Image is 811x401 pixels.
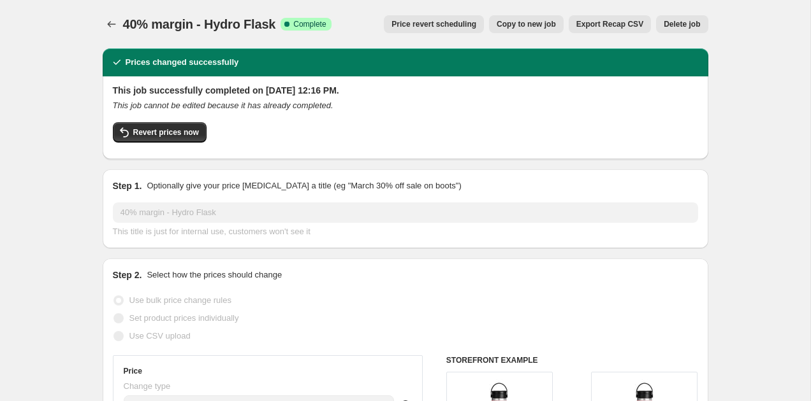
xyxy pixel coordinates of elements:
span: Use CSV upload [129,331,191,341]
h2: Step 2. [113,269,142,281]
i: This job cannot be edited because it has already completed. [113,101,333,110]
span: Revert prices now [133,127,199,137]
span: 40% margin - Hydro Flask [123,17,276,31]
h6: STOREFRONT EXAMPLE [446,355,698,365]
button: Copy to new job [489,15,564,33]
span: Use bulk price change rules [129,295,231,305]
span: Change type [124,381,171,391]
button: Export Recap CSV [569,15,651,33]
p: Optionally give your price [MEDICAL_DATA] a title (eg "March 30% off sale on boots") [147,179,461,192]
span: Complete [293,19,326,29]
span: Copy to new job [497,19,556,29]
span: This title is just for internal use, customers won't see it [113,227,311,236]
p: Select how the prices should change [147,269,282,281]
h3: Price [124,366,142,376]
span: Price revert scheduling [391,19,476,29]
h2: Step 1. [113,179,142,192]
button: Price revert scheduling [384,15,484,33]
span: Set product prices individually [129,313,239,323]
button: Revert prices now [113,122,207,143]
button: Delete job [656,15,708,33]
span: Export Recap CSV [576,19,643,29]
h2: This job successfully completed on [DATE] 12:16 PM. [113,84,698,97]
button: Price change jobs [103,15,121,33]
span: Delete job [664,19,700,29]
h2: Prices changed successfully [126,56,239,69]
input: 30% off holiday sale [113,202,698,223]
